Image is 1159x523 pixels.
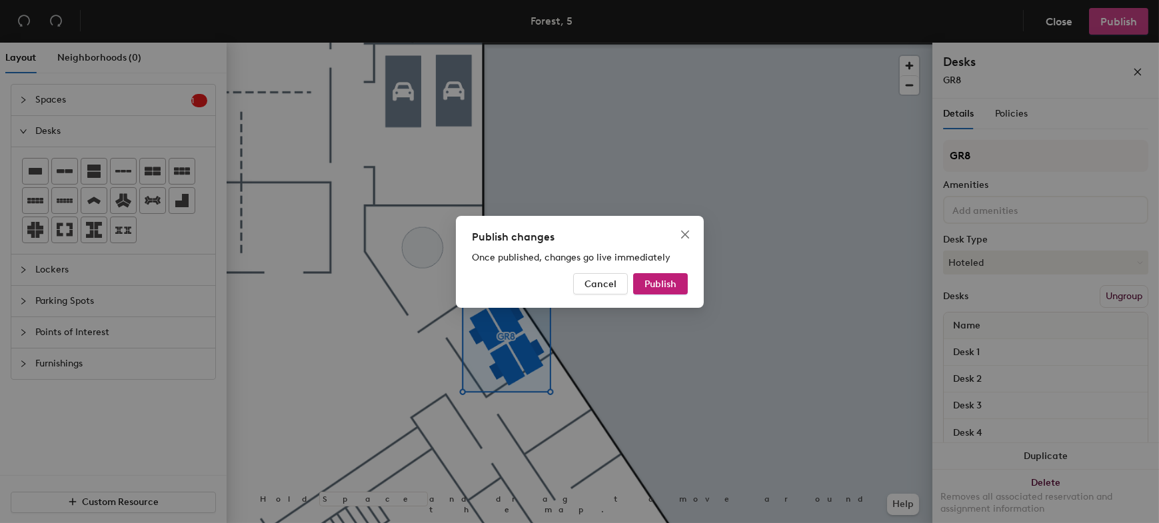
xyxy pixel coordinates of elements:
span: Cancel [584,278,616,289]
button: Close [674,224,696,245]
span: Once published, changes go live immediately [472,252,670,263]
div: Publish changes [472,229,688,245]
button: Cancel [573,273,628,294]
button: Publish [633,273,688,294]
span: Publish [644,278,676,289]
span: close [680,229,690,240]
span: Close [674,229,696,240]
